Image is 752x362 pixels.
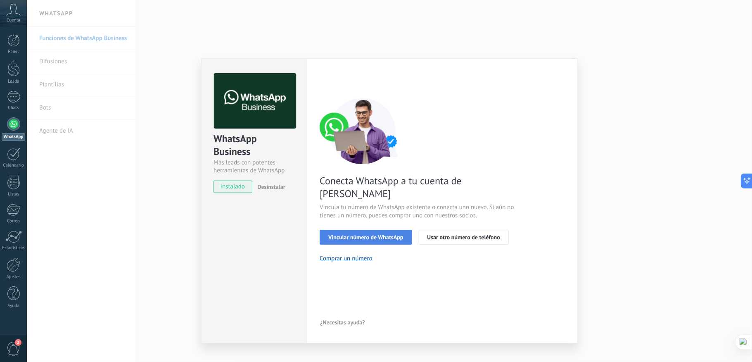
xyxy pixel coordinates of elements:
[320,98,406,164] img: connect number
[214,159,295,174] div: Más leads con potentes herramientas de WhatsApp
[427,234,500,240] span: Usar otro número de teléfono
[2,245,26,251] div: Estadísticas
[2,49,26,55] div: Panel
[320,230,412,245] button: Vincular número de WhatsApp
[2,105,26,111] div: Chats
[214,73,296,129] img: logo_main.png
[15,339,21,346] span: 2
[320,316,365,329] button: ¿Necesitas ayuda?
[2,192,26,197] div: Listas
[258,183,285,191] span: Desinstalar
[2,219,26,224] div: Correo
[320,319,365,325] span: ¿Necesitas ayuda?
[214,132,295,159] div: WhatsApp Business
[2,133,25,141] div: WhatsApp
[2,163,26,168] div: Calendario
[7,18,20,23] span: Cuenta
[320,203,516,220] span: Vincula tu número de WhatsApp existente o conecta uno nuevo. Si aún no tienes un número, puedes c...
[214,181,251,193] span: instalado
[328,234,403,240] span: Vincular número de WhatsApp
[2,303,26,309] div: Ayuda
[320,255,372,262] button: Comprar un número
[320,174,516,200] span: Conecta WhatsApp a tu cuenta de [PERSON_NAME]
[254,181,285,193] button: Desinstalar
[2,274,26,280] div: Ajustes
[419,230,509,245] button: Usar otro número de teléfono
[2,79,26,84] div: Leads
